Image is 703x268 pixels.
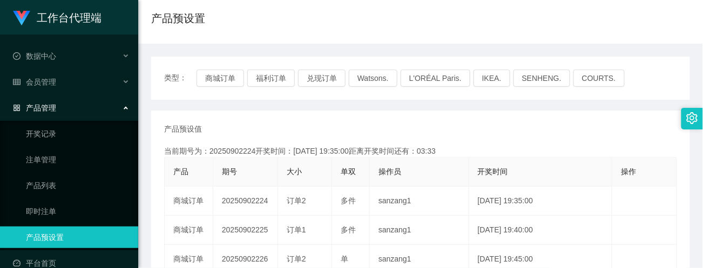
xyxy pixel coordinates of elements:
a: 即时注单 [26,201,130,222]
td: [DATE] 19:40:00 [469,216,613,245]
span: 会员管理 [13,78,56,86]
span: 订单1 [287,225,306,234]
td: sanzang1 [370,187,469,216]
i: 图标: setting [686,112,698,124]
td: [DATE] 19:35:00 [469,187,613,216]
span: 产品 [173,167,188,176]
span: 数据中心 [13,52,56,60]
button: Watsons. [349,70,397,87]
span: 大小 [287,167,302,176]
a: 开奖记录 [26,123,130,145]
h1: 产品预设置 [151,10,205,26]
i: 图标: appstore-o [13,104,21,112]
span: 开奖时间 [478,167,508,176]
td: sanzang1 [370,216,469,245]
span: 类型： [164,70,197,87]
button: 福利订单 [247,70,295,87]
button: SENHENG. [513,70,570,87]
span: 订单2 [287,255,306,263]
i: 图标: check-circle-o [13,52,21,60]
img: logo.9652507e.png [13,11,30,26]
span: 单双 [341,167,356,176]
button: COURTS. [573,70,625,87]
a: 产品列表 [26,175,130,196]
div: 当前期号为：20250902224开奖时间：[DATE] 19:35:00距离开奖时间还有：03:33 [164,146,677,157]
span: 多件 [341,225,356,234]
span: 操作员 [378,167,401,176]
button: 商城订单 [197,70,244,87]
button: IKEA. [474,70,510,87]
td: 20250902224 [213,187,278,216]
span: 产品预设值 [164,123,202,135]
button: 兑现订单 [298,70,346,87]
td: 商城订单 [165,187,213,216]
td: 商城订单 [165,216,213,245]
span: 单 [341,255,348,263]
a: 注单管理 [26,149,130,170]
span: 产品管理 [13,104,56,112]
span: 订单2 [287,196,306,205]
td: 20250902225 [213,216,278,245]
h1: 工作台代理端 [37,1,102,35]
span: 期号 [222,167,237,176]
i: 图标: table [13,78,21,86]
a: 产品预设置 [26,226,130,248]
span: 多件 [341,196,356,205]
span: 操作 [621,167,636,176]
button: L'ORÉAL Paris. [401,70,470,87]
a: 工作台代理端 [13,13,102,22]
